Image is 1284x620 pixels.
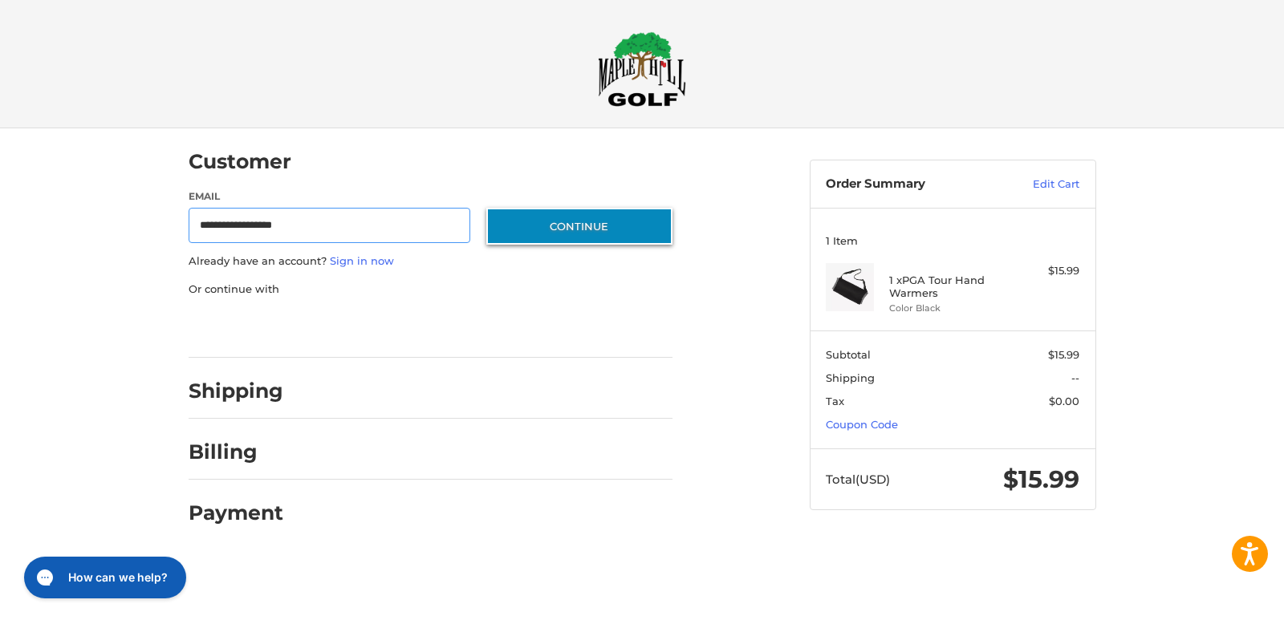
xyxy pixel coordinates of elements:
[183,313,303,342] iframe: PayPal-paypal
[598,31,686,107] img: Maple Hill Golf
[826,176,998,192] h3: Order Summary
[826,395,844,407] span: Tax
[826,418,898,431] a: Coupon Code
[189,253,672,269] p: Already have an account?
[455,313,575,342] iframe: PayPal-venmo
[319,313,440,342] iframe: PayPal-paylater
[189,379,283,403] h2: Shipping
[189,189,471,204] label: Email
[1049,395,1079,407] span: $0.00
[1071,371,1079,384] span: --
[998,176,1079,192] a: Edit Cart
[826,348,871,361] span: Subtotal
[330,254,394,267] a: Sign in now
[189,282,672,298] p: Or continue with
[826,371,875,384] span: Shipping
[1048,348,1079,361] span: $15.99
[189,500,283,525] h2: Payment
[16,551,191,604] iframe: Gorgias live chat messenger
[889,302,1012,315] li: Color Black
[1016,263,1079,279] div: $15.99
[189,440,282,464] h2: Billing
[826,472,890,487] span: Total (USD)
[889,274,1012,300] h4: 1 x PGA Tour Hand Warmers
[486,208,672,245] button: Continue
[1003,464,1079,494] span: $15.99
[826,234,1079,247] h3: 1 Item
[189,149,291,174] h2: Customer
